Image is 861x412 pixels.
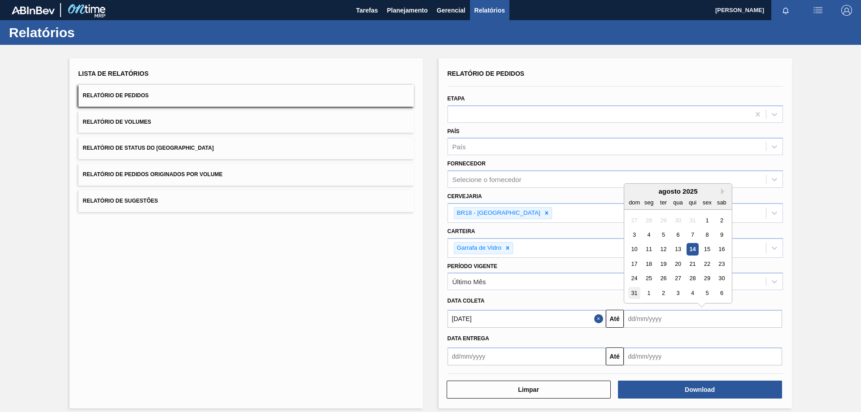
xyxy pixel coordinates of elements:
[628,273,640,285] div: Choose domingo, 24 de agosto de 2025
[643,243,655,256] div: Choose segunda-feira, 11 de agosto de 2025
[715,243,727,256] div: Choose sábado, 16 de agosto de 2025
[83,92,149,99] span: Relatório de Pedidos
[356,5,378,16] span: Tarefas
[448,128,460,134] label: País
[448,263,497,269] label: Período Vigente
[452,176,522,183] div: Selecione o fornecedor
[454,243,503,254] div: Garrafa de Vidro
[672,214,684,226] div: Not available quarta-feira, 30 de julho de 2025
[686,273,698,285] div: Choose quinta-feira, 28 de agosto de 2025
[448,70,525,77] span: Relatório de Pedidos
[686,229,698,241] div: Choose quinta-feira, 7 de agosto de 2025
[701,196,713,208] div: sex
[672,287,684,299] div: Choose quarta-feira, 3 de setembro de 2025
[9,27,168,38] h1: Relatórios
[721,188,727,195] button: Next Month
[594,310,606,328] button: Close
[657,214,669,226] div: Not available terça-feira, 29 de julho de 2025
[813,5,823,16] img: userActions
[83,198,158,204] span: Relatório de Sugestões
[12,6,55,14] img: TNhmsLtSVTkK8tSr43FrP2fwEKptu5GPRR3wAAAABJRU5ErkJggg==
[624,347,782,365] input: dd/mm/yyyy
[686,258,698,270] div: Choose quinta-feira, 21 de agosto de 2025
[686,196,698,208] div: qui
[448,310,606,328] input: dd/mm/yyyy
[624,310,782,328] input: dd/mm/yyyy
[715,287,727,299] div: Choose sábado, 6 de setembro de 2025
[83,119,151,125] span: Relatório de Volumes
[643,273,655,285] div: Choose segunda-feira, 25 de agosto de 2025
[624,187,732,195] div: agosto 2025
[437,5,465,16] span: Gerencial
[672,229,684,241] div: Choose quarta-feira, 6 de agosto de 2025
[628,214,640,226] div: Not available domingo, 27 de julho de 2025
[643,214,655,226] div: Not available segunda-feira, 28 de julho de 2025
[701,214,713,226] div: Choose sexta-feira, 1 de agosto de 2025
[701,273,713,285] div: Choose sexta-feira, 29 de agosto de 2025
[715,229,727,241] div: Choose sábado, 9 de agosto de 2025
[448,160,486,167] label: Fornecedor
[701,258,713,270] div: Choose sexta-feira, 22 de agosto de 2025
[643,229,655,241] div: Choose segunda-feira, 4 de agosto de 2025
[701,287,713,299] div: Choose sexta-feira, 5 de setembro de 2025
[447,381,611,399] button: Limpar
[657,287,669,299] div: Choose terça-feira, 2 de setembro de 2025
[78,137,414,159] button: Relatório de Status do [GEOGRAPHIC_DATA]
[841,5,852,16] img: Logout
[657,196,669,208] div: ter
[672,258,684,270] div: Choose quarta-feira, 20 de agosto de 2025
[686,287,698,299] div: Choose quinta-feira, 4 de setembro de 2025
[448,95,465,102] label: Etapa
[657,243,669,256] div: Choose terça-feira, 12 de agosto de 2025
[672,273,684,285] div: Choose quarta-feira, 27 de agosto de 2025
[474,5,505,16] span: Relatórios
[448,335,489,342] span: Data entrega
[643,196,655,208] div: seg
[83,145,214,151] span: Relatório de Status do [GEOGRAPHIC_DATA]
[606,347,624,365] button: Até
[628,258,640,270] div: Choose domingo, 17 de agosto de 2025
[657,273,669,285] div: Choose terça-feira, 26 de agosto de 2025
[715,214,727,226] div: Choose sábado, 2 de agosto de 2025
[606,310,624,328] button: Até
[452,143,466,151] div: País
[686,214,698,226] div: Not available quinta-feira, 31 de julho de 2025
[448,193,482,199] label: Cervejaria
[448,228,475,234] label: Carteira
[448,347,606,365] input: dd/mm/yyyy
[701,229,713,241] div: Choose sexta-feira, 8 de agosto de 2025
[701,243,713,256] div: Choose sexta-feira, 15 de agosto de 2025
[672,196,684,208] div: qua
[672,243,684,256] div: Choose quarta-feira, 13 de agosto de 2025
[686,243,698,256] div: Choose quinta-feira, 14 de agosto de 2025
[454,208,542,219] div: BR18 - [GEOGRAPHIC_DATA]
[715,273,727,285] div: Choose sábado, 30 de agosto de 2025
[78,85,414,107] button: Relatório de Pedidos
[628,243,640,256] div: Choose domingo, 10 de agosto de 2025
[78,164,414,186] button: Relatório de Pedidos Originados por Volume
[627,213,729,300] div: month 2025-08
[78,190,414,212] button: Relatório de Sugestões
[452,278,486,286] div: Último Mês
[78,70,149,77] span: Lista de Relatórios
[628,287,640,299] div: Choose domingo, 31 de agosto de 2025
[387,5,428,16] span: Planejamento
[78,111,414,133] button: Relatório de Volumes
[83,171,223,178] span: Relatório de Pedidos Originados por Volume
[643,287,655,299] div: Choose segunda-feira, 1 de setembro de 2025
[448,298,485,304] span: Data coleta
[657,258,669,270] div: Choose terça-feira, 19 de agosto de 2025
[618,381,782,399] button: Download
[657,229,669,241] div: Choose terça-feira, 5 de agosto de 2025
[715,258,727,270] div: Choose sábado, 23 de agosto de 2025
[628,229,640,241] div: Choose domingo, 3 de agosto de 2025
[643,258,655,270] div: Choose segunda-feira, 18 de agosto de 2025
[715,196,727,208] div: sab
[771,4,800,17] button: Notificações
[628,196,640,208] div: dom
